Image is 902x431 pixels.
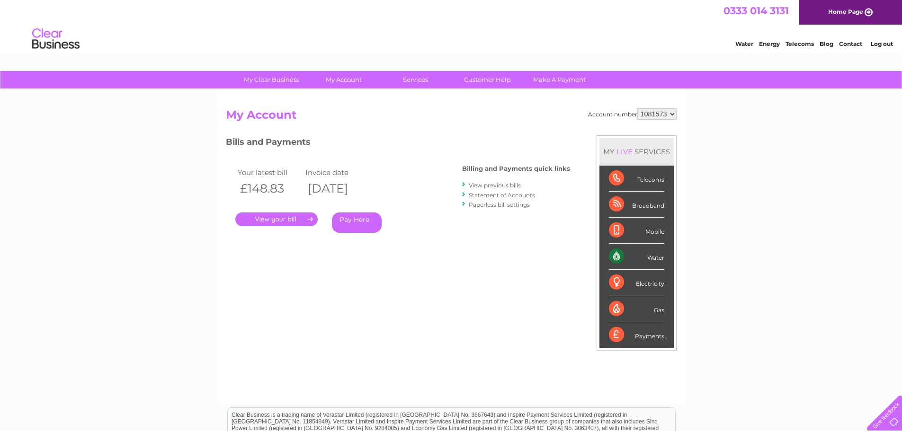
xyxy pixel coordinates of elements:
[839,40,862,47] a: Contact
[609,218,664,244] div: Mobile
[303,179,371,198] th: [DATE]
[520,71,598,88] a: Make A Payment
[232,71,311,88] a: My Clear Business
[228,5,675,46] div: Clear Business is a trading name of Verastar Limited (registered in [GEOGRAPHIC_DATA] No. 3667643...
[32,25,80,53] img: logo.png
[376,71,455,88] a: Services
[304,71,383,88] a: My Account
[609,322,664,348] div: Payments
[759,40,780,47] a: Energy
[332,212,382,233] a: Pay Here
[871,40,893,47] a: Log out
[226,108,677,126] h2: My Account
[469,201,530,208] a: Paperless bill settings
[469,182,521,189] a: View previous bills
[609,270,664,296] div: Electricity
[735,40,753,47] a: Water
[462,165,570,172] h4: Billing and Payments quick links
[609,296,664,322] div: Gas
[448,71,527,88] a: Customer Help
[609,244,664,270] div: Water
[235,179,304,198] th: £148.83
[786,40,814,47] a: Telecoms
[235,212,318,226] a: .
[235,166,304,179] td: Your latest bill
[820,40,833,47] a: Blog
[303,166,371,179] td: Invoice date
[615,147,634,156] div: LIVE
[609,166,664,192] div: Telecoms
[588,108,677,120] div: Account number
[226,135,570,152] h3: Bills and Payments
[599,138,674,165] div: MY SERVICES
[609,192,664,218] div: Broadband
[469,192,535,199] a: Statement of Accounts
[723,5,789,17] a: 0333 014 3131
